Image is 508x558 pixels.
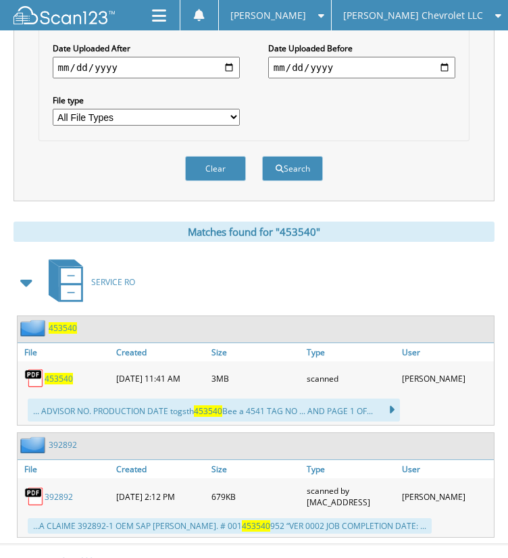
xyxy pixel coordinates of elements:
a: Size [208,343,303,361]
img: scan123-logo-white.svg [14,6,115,24]
div: Matches found for "453540" [14,222,494,242]
div: 679KB [208,482,303,511]
div: [DATE] 2:12 PM [113,482,208,511]
a: Type [303,343,399,361]
input: end [268,57,456,78]
a: Type [303,460,399,478]
div: scanned [303,365,399,392]
a: 453540 [49,322,77,334]
img: PDF.png [24,368,45,388]
a: 392892 [45,491,73,503]
div: scanned by [MAC_ADDRESS] [303,482,399,511]
button: Search [262,156,323,181]
button: Clear [185,156,246,181]
a: 453540 [45,373,73,384]
img: folder2.png [20,436,49,453]
a: SERVICE RO [41,255,135,309]
a: Created [113,343,208,361]
span: 453540 [242,520,270,532]
span: [PERSON_NAME] [230,11,306,20]
span: 453540 [194,405,222,417]
span: [PERSON_NAME] Chevrolet LLC [343,11,483,20]
a: File [18,343,113,361]
a: Size [208,460,303,478]
a: File [18,460,113,478]
label: Date Uploaded Before [268,43,456,54]
a: Created [113,460,208,478]
div: [DATE] 11:41 AM [113,365,208,392]
div: 3MB [208,365,303,392]
input: start [53,57,240,78]
img: folder2.png [20,320,49,336]
div: ... ADVISOR NO. PRODUCTION DATE togsth Bee a 4541 TAG NO ... AND PAGE 1 OF... [28,399,400,422]
label: Date Uploaded After [53,43,240,54]
div: [PERSON_NAME] [399,482,494,511]
div: ...A CLAIME 392892-1 OEM SAP [PERSON_NAME]. # 001 952 “VER 0002 JOB COMPLETION DATE: ... [28,518,432,534]
a: User [399,343,494,361]
img: PDF.png [24,486,45,507]
a: 392892 [49,439,77,451]
a: User [399,460,494,478]
div: [PERSON_NAME] [399,365,494,392]
label: File type [53,95,240,106]
span: SERVICE RO [91,276,135,288]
